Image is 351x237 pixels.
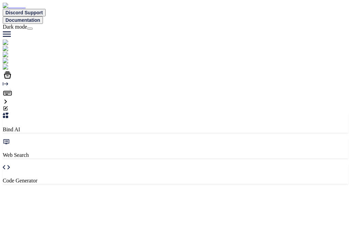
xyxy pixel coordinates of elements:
[5,17,40,23] span: Documentation
[3,40,17,46] img: chat
[3,24,27,30] span: Dark mode
[3,3,26,9] img: Bind AI
[3,178,348,184] p: Code Generator
[3,127,348,133] p: Bind AI
[3,16,43,24] button: Documentation
[3,152,348,158] p: Web Search
[3,58,34,64] img: githubLight
[5,10,43,15] span: Discord Support
[3,9,46,16] button: Discord Support
[3,64,48,70] img: darkCloudIdeIcon
[3,46,27,52] img: ai-studio
[3,52,17,58] img: chat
